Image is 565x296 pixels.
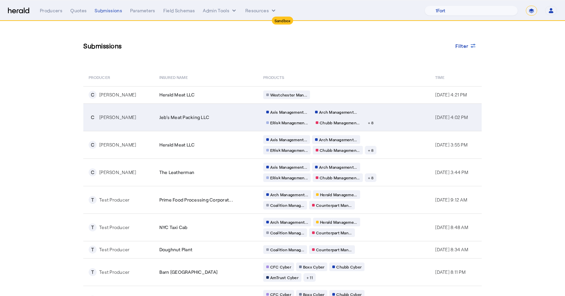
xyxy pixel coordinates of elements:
span: Herald Meat LLC [159,142,195,148]
div: T [89,223,97,231]
span: Westchester Man... [270,92,307,97]
div: C [89,113,97,121]
button: Resources dropdown menu [245,7,277,14]
span: [DATE] 4:21 PM [435,92,467,97]
span: CFC Cyber [270,264,291,269]
div: Test Producer [99,197,129,203]
span: + 8 [368,148,374,153]
span: NYC Taxi Cab [159,224,188,231]
div: C [89,91,97,99]
span: Axis Management... [270,137,307,142]
div: [PERSON_NAME] [99,169,136,176]
div: [PERSON_NAME] [99,142,136,148]
span: Chubb Managemen... [320,120,360,125]
span: [DATE] 8:11 PM [435,269,465,275]
span: [DATE] 8:34 AM [435,247,468,252]
span: Filter [455,42,469,49]
span: Arch Management... [319,109,357,115]
span: Chubb Managemen... [320,175,360,180]
h3: Submissions [83,41,122,50]
div: Parameters [130,7,155,14]
span: Coalition Manag... [270,230,304,235]
span: Coalition Manag... [270,203,304,208]
span: Prime Food Processing Corporat... [159,197,233,203]
span: The Leatherman [159,169,195,176]
span: ERisk Managemen... [270,148,308,153]
div: Submissions [95,7,122,14]
span: [DATE] 8:48 AM [435,224,468,230]
span: Arch Management... [319,164,357,170]
span: Herald Manageme... [320,192,357,197]
span: Counterpart Man... [316,230,352,235]
div: Test Producer [99,246,129,253]
span: Insured Name [159,74,188,80]
span: ERisk Managemen... [270,175,308,180]
div: C [89,141,97,149]
span: Jeb's Meat Packing LLC [159,114,209,121]
span: + 8 [368,120,374,125]
span: [DATE] 3:55 PM [435,142,467,148]
img: Herald Logo [8,8,29,14]
span: Boxx Cyber [303,264,325,269]
span: PRODUCTS [263,74,284,80]
span: Time [435,74,444,80]
div: [PERSON_NAME] [99,91,136,98]
span: Arch Management... [270,192,308,197]
span: PRODUCER [89,74,110,80]
span: + 11 [306,275,313,280]
span: Herald Manageme... [320,219,357,225]
span: + 8 [368,175,374,180]
span: Arch Management... [319,137,357,142]
span: Counterpart Man... [316,203,352,208]
span: Arch Management... [270,219,308,225]
span: Counterpart Man... [316,247,352,252]
div: Quotes [70,7,87,14]
span: [DATE] 4:02 PM [435,114,468,120]
span: [DATE] 3:44 PM [435,169,468,175]
button: Filter [450,40,482,52]
span: ERisk Managemen... [270,120,308,125]
div: [PERSON_NAME] [99,114,136,121]
span: Doughnut Plant [159,246,193,253]
div: Test Producer [99,224,129,231]
span: AmTrust Cyber [270,275,298,280]
span: Herald Meat LLC [159,91,195,98]
div: Test Producer [99,269,129,275]
span: Axis Management... [270,109,307,115]
span: [DATE] 9:12 AM [435,197,467,203]
div: C [89,168,97,176]
button: internal dropdown menu [203,7,237,14]
div: T [89,268,97,276]
span: Axis Management... [270,164,307,170]
span: Chubb Cyber [336,264,362,269]
div: Field Schemas [163,7,195,14]
div: Sandbox [272,17,293,25]
span: Coalition Manag... [270,247,304,252]
div: T [89,196,97,204]
div: Producers [40,7,62,14]
div: T [89,246,97,254]
span: Barn [GEOGRAPHIC_DATA] [159,269,218,275]
span: Chubb Managemen... [320,148,360,153]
